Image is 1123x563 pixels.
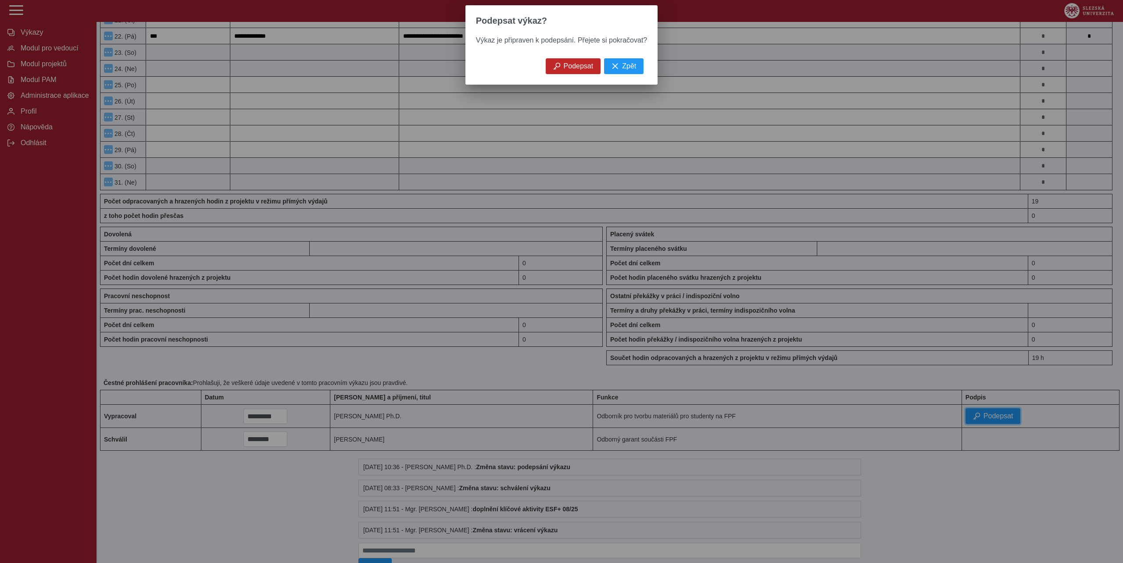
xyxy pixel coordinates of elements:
[564,62,594,70] span: Podepsat
[604,58,644,74] button: Zpět
[622,62,636,70] span: Zpět
[476,36,647,44] span: Výkaz je připraven k podepsání. Přejete si pokračovat?
[546,58,601,74] button: Podepsat
[476,16,547,26] span: Podepsat výkaz?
